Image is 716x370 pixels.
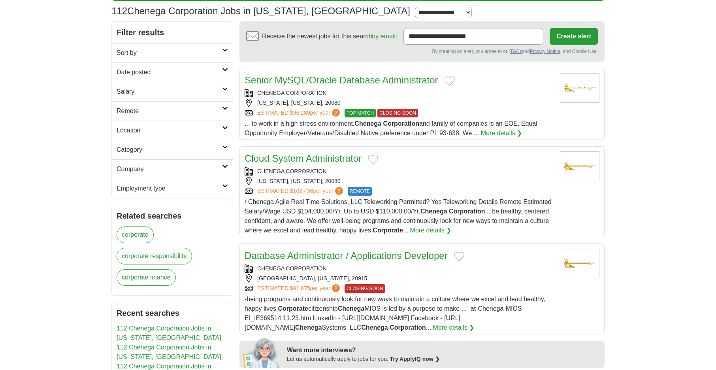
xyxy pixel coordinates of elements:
a: More details ❯ [481,128,522,138]
h2: Location [117,126,222,135]
h2: Related searches [117,210,228,222]
h1: Chenega Corporation Jobs in [US_STATE], [GEOGRAPHIC_DATA] [111,6,410,16]
button: Add to favorite jobs [445,76,455,86]
div: Want more interviews? [287,345,600,355]
span: ? [332,109,340,117]
a: Cloud System Administrator [245,153,362,164]
div: Let us automatically apply to jobs for you. [287,355,600,363]
div: By creating an alert, you agree to our and , and Cookie Use. [246,48,598,55]
strong: Corporate [373,227,403,234]
h2: Sort by [117,48,222,58]
a: Database Administrator / Applications Developer [245,250,448,261]
div: [GEOGRAPHIC_DATA], [US_STATE], 20915 [245,274,554,283]
h2: Company [117,164,222,174]
a: Privacy Notice [530,49,560,54]
h2: Date posted [117,68,222,77]
h2: Employment type [117,184,222,193]
div: [US_STATE], [US_STATE], 20080 [245,177,554,185]
a: CHENEGA CORPORATION [257,265,327,272]
a: ESTIMATED:$96,289per year? [257,109,341,117]
span: REMOTE [348,187,372,196]
strong: Corporation [390,324,426,331]
a: Employment type [112,179,233,198]
a: Sort by [112,43,233,62]
button: Add to favorite jobs [368,155,378,164]
h2: Filter results [112,22,233,43]
span: $91,875 [290,285,310,291]
span: ? [332,284,340,292]
a: Location [112,121,233,140]
img: Chenega Corporation logo [560,249,599,278]
strong: Corporate [278,305,308,312]
div: [US_STATE], [US_STATE], 20080 [245,99,554,107]
strong: Corporation [449,208,485,215]
span: CLOSING SOON [377,109,418,117]
strong: Chenega [338,305,365,312]
span: ... to work in a high stress environment. and family of companies is an EOE. Equal Opportunity Em... [245,120,537,136]
a: by email [372,33,396,40]
strong: Chenega [361,324,388,331]
strong: Chenega [295,324,322,331]
a: 112 Chenega Corporation Jobs in [US_STATE], [GEOGRAPHIC_DATA] [117,344,221,360]
a: corporate [117,227,154,243]
button: Create alert [550,28,598,45]
a: Category [112,140,233,159]
a: ESTIMATED:$102,436per year? [257,187,345,196]
span: ? [335,187,343,195]
a: T&Cs [510,49,522,54]
span: $102,436 [290,188,313,194]
a: CHENEGA CORPORATION [257,90,327,96]
a: Senior MySQL/Oracle Database Administrator [245,75,438,85]
h2: Recent searches [117,307,228,319]
a: Remote [112,101,233,121]
a: More details ❯ [433,323,475,332]
strong: Corporation [383,120,419,127]
a: Try ApplyIQ now ❯ [390,356,440,362]
span: 112 [111,4,127,18]
span: / Chenega Agile Real Time Solutions, LLC Teleworking Permitted? Yes Teleworking Details Remote Es... [245,198,552,234]
h2: Remote [117,106,222,116]
span: TOP MATCH [345,109,376,117]
span: -being programs and continuously look for new ways to maintain a culture where we excel and lead ... [245,296,545,331]
a: 112 Chenega Corporation Jobs in [US_STATE], [GEOGRAPHIC_DATA] [117,325,221,341]
h2: Salary [117,87,222,96]
a: CHENEGA CORPORATION [257,168,327,174]
span: Receive the newest jobs for this search : [262,32,397,41]
a: Date posted [112,62,233,82]
a: corporate finance [117,269,176,286]
strong: Chenega [420,208,447,215]
a: Salary [112,82,233,101]
span: $96,289 [290,109,310,116]
span: CLOSING SOON [345,284,385,293]
button: Add to favorite jobs [454,252,464,261]
img: Chenega Corporation logo [560,73,599,103]
h2: Category [117,145,222,155]
img: Chenega Corporation logo [560,151,599,181]
strong: Chenega [354,120,381,127]
img: apply-iq-scientist.png [243,336,281,368]
a: More details ❯ [410,226,452,235]
a: corporate responsibility [117,248,192,264]
a: Company [112,159,233,179]
a: ESTIMATED:$91,875per year? [257,284,341,293]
